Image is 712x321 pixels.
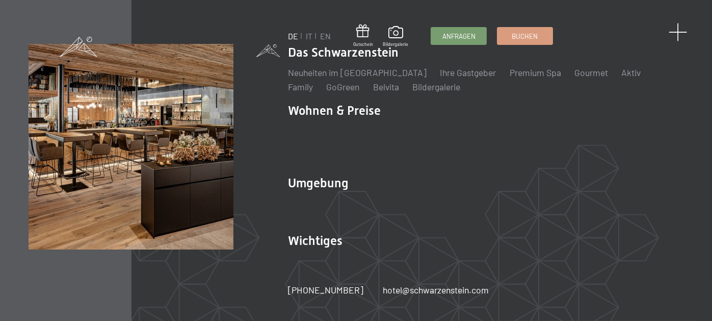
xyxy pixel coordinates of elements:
[306,31,312,41] a: IT
[497,28,552,44] a: Buchen
[440,67,496,78] a: Ihre Gastgeber
[326,81,359,92] a: GoGreen
[574,67,608,78] a: Gourmet
[621,67,641,78] a: Aktiv
[320,31,331,41] a: EN
[353,24,373,47] a: Gutschein
[373,81,399,92] a: Belvita
[288,81,313,92] a: Family
[383,26,408,47] a: Bildergalerie
[288,31,298,41] a: DE
[288,67,427,78] a: Neuheiten im [GEOGRAPHIC_DATA]
[353,41,373,47] span: Gutschein
[431,28,486,44] a: Anfragen
[288,284,363,297] a: [PHONE_NUMBER]
[383,284,489,297] a: hotel@schwarzenstein.com
[412,81,460,92] a: Bildergalerie
[512,32,538,41] span: Buchen
[510,67,561,78] a: Premium Spa
[383,41,408,47] span: Bildergalerie
[288,284,363,295] span: [PHONE_NUMBER]
[442,32,476,41] span: Anfragen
